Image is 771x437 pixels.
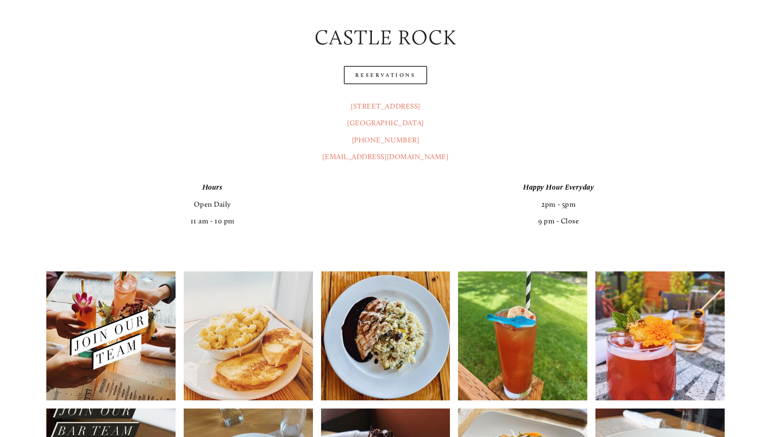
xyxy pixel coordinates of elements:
img: We&rsquo;re open until 10 pm today, with happy hours from 2-5 and 9-close. Let us take care of th... [184,255,313,417]
a: [EMAIL_ADDRESS][DOMAIN_NAME] [322,152,448,161]
a: [STREET_ADDRESS][GEOGRAPHIC_DATA] [347,102,424,127]
img: Cozy up downtown with this Parmesan risotto with roasted vegetables, grilled chicken and raspberr... [321,263,450,409]
em: Hours [202,183,223,192]
p: Open Daily 11 am - 10 pm [46,179,379,229]
img: What a gorgeous day! Thanks for joining us on our patio and soaking up the sun 🧡 [595,255,725,417]
img: Just tapped in Hazel Dell: Shark Bait! 🌺 a tropical vodka cocktail made with guava, mango tea, an... [458,255,587,417]
a: Reservations [344,66,428,84]
p: 2pm - 5pm 9 pm - Close [393,179,725,229]
img: Currently hiring all front of house positions! We are looking for servers, bartenders and hosts f... [46,255,176,417]
a: [PHONE_NUMBER] [352,135,419,144]
em: Happy Hour Everyday [523,183,594,192]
